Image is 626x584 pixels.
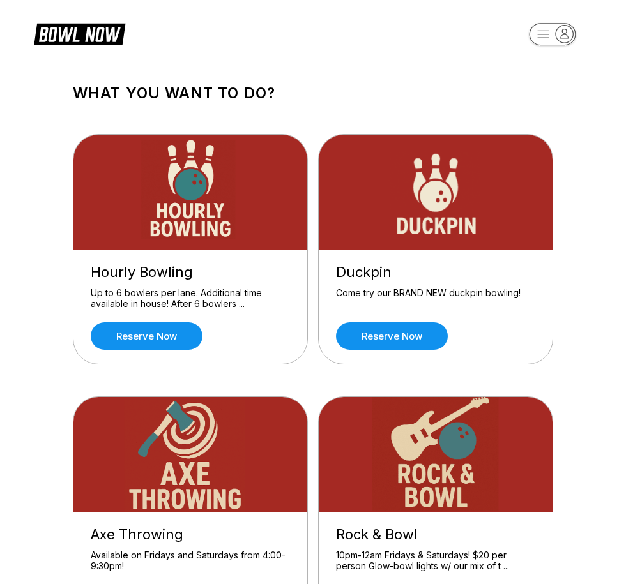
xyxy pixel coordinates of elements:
div: Duckpin [336,264,535,281]
div: Hourly Bowling [91,264,290,281]
img: Rock & Bowl [319,397,554,512]
div: Come try our BRAND NEW duckpin bowling! [336,287,535,310]
div: Available on Fridays and Saturdays from 4:00-9:30pm! [91,550,290,572]
div: Axe Throwing [91,526,290,543]
div: Rock & Bowl [336,526,535,543]
div: 10pm-12am Fridays & Saturdays! $20 per person Glow-bowl lights w/ our mix of t ... [336,550,535,572]
div: Up to 6 bowlers per lane. Additional time available in house! After 6 bowlers ... [91,287,290,310]
a: Reserve now [336,322,448,350]
h1: What you want to do? [73,84,553,102]
img: Duckpin [319,135,554,250]
img: Axe Throwing [73,397,309,512]
a: Reserve now [91,322,202,350]
img: Hourly Bowling [73,135,309,250]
